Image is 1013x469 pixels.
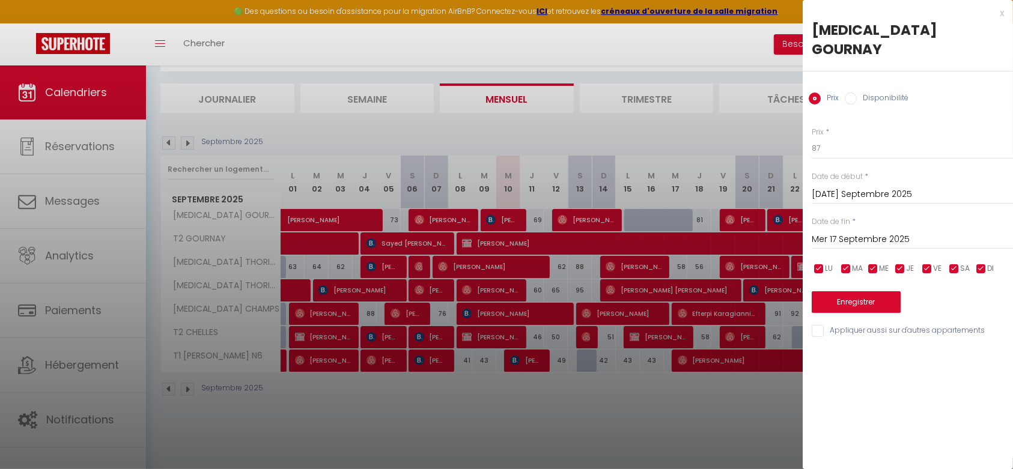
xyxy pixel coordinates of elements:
[812,20,1004,59] div: [MEDICAL_DATA] GOURNAY
[933,263,942,274] span: VE
[821,92,839,106] label: Prix
[987,263,994,274] span: DI
[812,171,863,183] label: Date de début
[857,92,908,106] label: Disponibilité
[812,291,901,313] button: Enregistrer
[812,127,824,138] label: Prix
[10,5,46,41] button: Ouvrir le widget de chat LiveChat
[812,216,850,228] label: Date de fin
[879,263,889,274] span: ME
[906,263,914,274] span: JE
[960,263,970,274] span: SA
[803,6,1004,20] div: x
[852,263,863,274] span: MA
[825,263,833,274] span: LU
